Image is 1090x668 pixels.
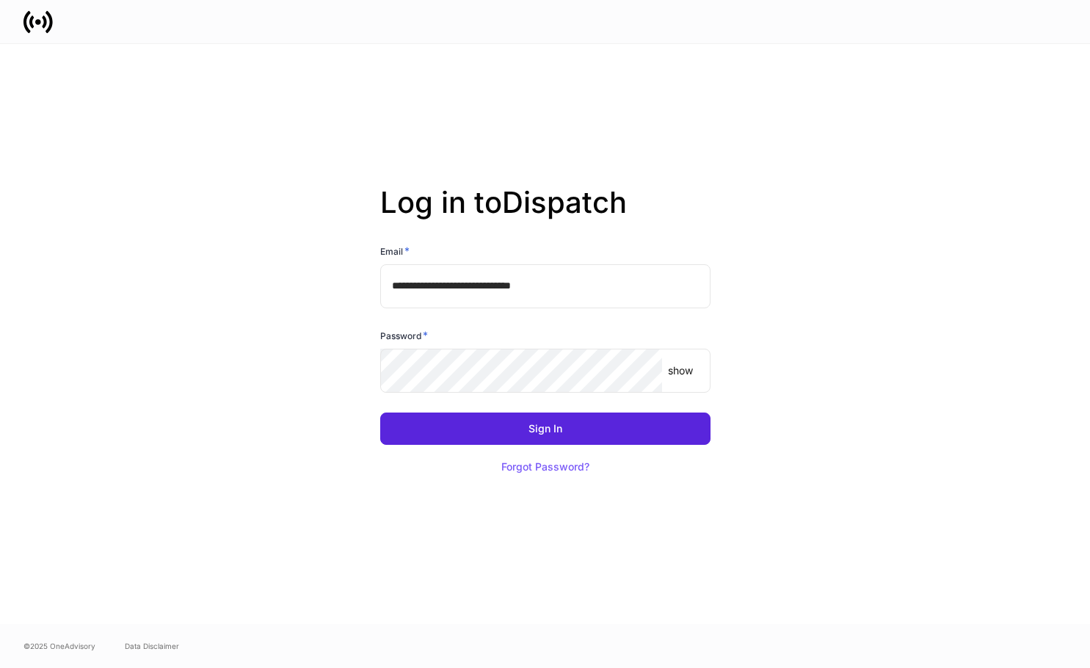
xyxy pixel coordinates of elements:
[380,244,410,258] h6: Email
[501,462,589,472] div: Forgot Password?
[528,424,562,434] div: Sign In
[125,640,179,652] a: Data Disclaimer
[668,363,693,378] p: show
[380,185,711,244] h2: Log in to Dispatch
[483,451,608,483] button: Forgot Password?
[380,328,428,343] h6: Password
[23,640,95,652] span: © 2025 OneAdvisory
[380,413,711,445] button: Sign In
